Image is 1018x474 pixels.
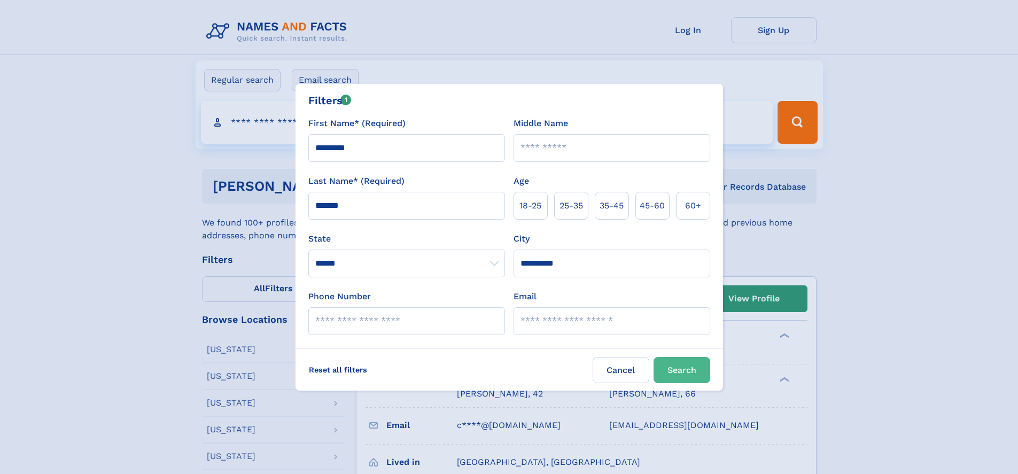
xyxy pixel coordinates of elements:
[308,92,352,108] div: Filters
[308,175,405,188] label: Last Name* (Required)
[685,199,701,212] span: 60+
[308,232,505,245] label: State
[514,232,530,245] label: City
[600,199,624,212] span: 35‑45
[308,117,406,130] label: First Name* (Required)
[514,290,537,303] label: Email
[654,357,710,383] button: Search
[640,199,665,212] span: 45‑60
[559,199,583,212] span: 25‑35
[519,199,541,212] span: 18‑25
[514,175,529,188] label: Age
[302,357,374,383] label: Reset all filters
[514,117,568,130] label: Middle Name
[593,357,649,383] label: Cancel
[308,290,371,303] label: Phone Number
